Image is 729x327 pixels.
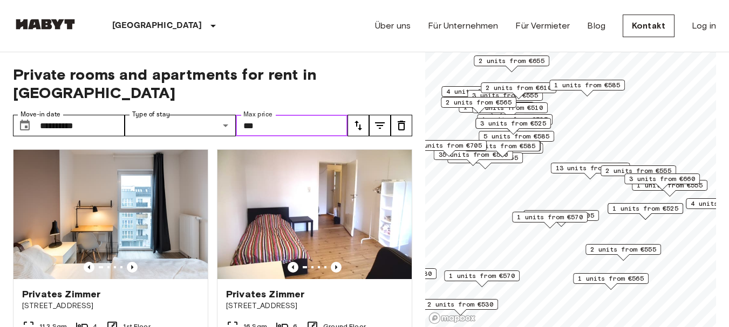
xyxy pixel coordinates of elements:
[243,110,272,119] label: Max price
[22,288,100,301] span: Privates Zimmer
[446,87,512,96] span: 4 units from €550
[587,19,605,32] a: Blog
[427,300,493,309] span: 2 units from €530
[416,141,482,150] span: 3 units from €705
[517,212,583,222] span: 1 units from €570
[479,56,544,66] span: 2 units from €655
[469,141,535,151] span: 3 units from €585
[551,163,630,179] div: Map marker
[477,103,543,113] span: 2 units from €510
[14,115,36,136] button: Choose date, selected date is 1 Sep 2025
[480,119,546,128] span: 3 units from €525
[515,19,570,32] a: Für Vermieter
[375,19,411,32] a: Über uns
[585,244,661,261] div: Map marker
[217,150,412,279] img: Marketing picture of unit DE-01-029-04M
[523,210,599,227] div: Map marker
[132,110,170,119] label: Type of stay
[556,163,625,173] span: 13 units from €565
[467,90,543,107] div: Map marker
[482,115,548,124] span: 1 units from €525
[449,271,515,281] span: 1 units from €570
[623,15,675,37] a: Kontakt
[474,55,549,72] div: Map marker
[366,269,432,279] span: 4 units from €530
[288,262,298,273] button: Previous image
[549,80,625,96] div: Map marker
[226,301,403,311] span: [STREET_ADDRESS]
[226,288,304,301] span: Privates Zimmer
[13,150,208,279] img: Marketing picture of unit DE-01-12-003-01Q
[13,65,412,102] span: Private rooms and apartments for rent in [GEOGRAPHIC_DATA]
[578,274,644,283] span: 1 units from €565
[112,19,202,32] p: [GEOGRAPHIC_DATA]
[348,115,369,136] button: tune
[472,91,538,100] span: 3 units from €555
[481,82,556,99] div: Map marker
[428,19,498,32] a: Für Unternehmen
[637,180,703,190] span: 1 units from €555
[483,131,549,141] span: 5 units from €585
[486,83,551,93] span: 2 units from €610
[428,312,476,324] a: Mapbox logo
[612,204,678,213] span: 1 units from €525
[528,211,594,220] span: 1 units from €605
[479,131,554,148] div: Map marker
[441,97,516,114] div: Map marker
[423,299,498,316] div: Map marker
[464,143,543,159] div: Map marker
[331,262,342,273] button: Previous image
[624,173,700,190] div: Map marker
[692,19,716,32] a: Log in
[605,166,671,176] span: 2 units from €555
[573,273,649,290] div: Map marker
[411,140,487,157] div: Map marker
[475,118,551,135] div: Map marker
[434,149,513,166] div: Map marker
[441,86,517,103] div: Map marker
[512,212,588,228] div: Map marker
[444,270,520,287] div: Map marker
[554,80,620,90] span: 1 units from €585
[477,114,553,131] div: Map marker
[84,262,94,273] button: Previous image
[127,262,138,273] button: Previous image
[590,245,656,254] span: 2 units from €555
[608,203,683,220] div: Map marker
[369,115,391,136] button: tune
[391,115,412,136] button: tune
[13,19,78,30] img: Habyt
[22,301,199,311] span: [STREET_ADDRESS]
[601,165,676,182] div: Map marker
[452,153,518,163] span: 1 units from €555
[629,174,695,184] span: 3 units from €660
[465,141,540,157] div: Map marker
[21,110,60,119] label: Move-in date
[446,98,512,107] span: 2 units from €565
